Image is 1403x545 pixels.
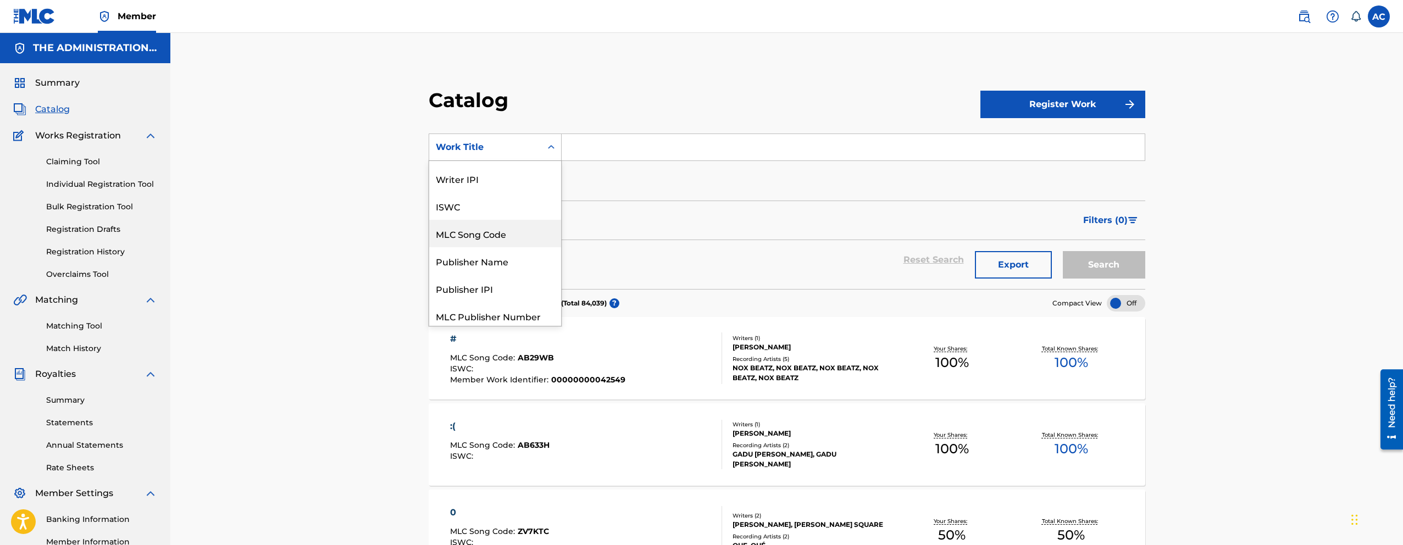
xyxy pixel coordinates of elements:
[46,514,157,525] a: Banking Information
[1351,503,1358,536] div: Drag
[429,220,561,247] div: MLC Song Code
[1052,298,1102,308] span: Compact View
[429,302,561,330] div: MLC Publisher Number
[934,344,970,353] p: Your Shares:
[144,487,157,500] img: expand
[13,487,26,500] img: Member Settings
[450,440,518,450] span: MLC Song Code :
[450,332,625,346] div: #
[733,363,892,383] div: NOX BEATZ, NOX BEATZ, NOX BEATZ, NOX BEATZ, NOX BEATZ
[35,487,113,500] span: Member Settings
[1348,492,1403,545] iframe: Chat Widget
[733,342,892,352] div: [PERSON_NAME]
[13,8,56,24] img: MLC Logo
[429,88,514,113] h2: Catalog
[46,179,157,190] a: Individual Registration Tool
[609,298,619,308] span: ?
[1297,10,1311,23] img: search
[33,42,157,54] h5: THE ADMINISTRATION MP INC
[1368,5,1390,27] div: User Menu
[934,517,970,525] p: Your Shares:
[46,320,157,332] a: Matching Tool
[46,394,157,406] a: Summary
[46,269,157,280] a: Overclaims Tool
[35,293,78,307] span: Matching
[436,141,535,154] div: Work Title
[35,76,80,90] span: Summary
[46,440,157,451] a: Annual Statements
[450,364,476,374] span: ISWC :
[46,246,157,258] a: Registration History
[450,375,551,385] span: Member Work Identifier :
[46,417,157,429] a: Statements
[733,441,892,449] div: Recording Artists ( 2 )
[46,343,157,354] a: Match History
[980,91,1145,118] button: Register Work
[518,440,550,450] span: AB633H
[429,134,1145,289] form: Search Form
[1042,517,1101,525] p: Total Known Shares:
[46,156,157,168] a: Claiming Tool
[144,293,157,307] img: expand
[934,431,970,439] p: Your Shares:
[733,449,892,469] div: GADU [PERSON_NAME], GADU [PERSON_NAME]
[1293,5,1315,27] a: Public Search
[1077,207,1145,234] button: Filters (0)
[733,355,892,363] div: Recording Artists ( 5 )
[450,420,550,433] div: :(
[1042,431,1101,439] p: Total Known Shares:
[13,76,26,90] img: Summary
[733,334,892,342] div: Writers ( 1 )
[935,353,969,372] span: 100 %
[429,247,561,275] div: Publisher Name
[1123,98,1136,111] img: f7272a7cc735f4ea7f67.svg
[1055,353,1088,372] span: 100 %
[429,317,1145,399] a: #MLC Song Code:AB29WBISWC:Member Work Identifier:00000000042549Writers (1)[PERSON_NAME]Recording ...
[429,403,1145,486] a: :(MLC Song Code:AB633HISWC:Writers (1)[PERSON_NAME]Recording Artists (2)GADU [PERSON_NAME], GADU ...
[144,129,157,142] img: expand
[1057,525,1085,545] span: 50 %
[1372,365,1403,453] iframe: Resource Center
[935,439,969,459] span: 100 %
[118,10,156,23] span: Member
[518,353,554,363] span: AB29WB
[35,103,70,116] span: Catalog
[46,201,157,213] a: Bulk Registration Tool
[429,165,561,192] div: Writer IPI
[1055,439,1088,459] span: 100 %
[13,293,27,307] img: Matching
[35,368,76,381] span: Royalties
[1042,344,1101,353] p: Total Known Shares:
[450,353,518,363] span: MLC Song Code :
[144,368,157,381] img: expand
[1350,11,1361,22] div: Notifications
[1326,10,1339,23] img: help
[13,129,27,142] img: Works Registration
[733,429,892,438] div: [PERSON_NAME]
[13,368,26,381] img: Royalties
[1083,214,1128,227] span: Filters ( 0 )
[429,192,561,220] div: ISWC
[450,451,476,461] span: ISWC :
[518,526,549,536] span: ZV7KTC
[13,76,80,90] a: SummarySummary
[46,462,157,474] a: Rate Sheets
[975,251,1052,279] button: Export
[13,103,26,116] img: Catalog
[1322,5,1344,27] div: Help
[1128,217,1138,224] img: filter
[13,42,26,55] img: Accounts
[450,526,518,536] span: MLC Song Code :
[35,129,121,142] span: Works Registration
[13,103,70,116] a: CatalogCatalog
[450,506,549,519] div: 0
[429,275,561,302] div: Publisher IPI
[733,520,892,530] div: [PERSON_NAME], [PERSON_NAME] SQUARE
[733,420,892,429] div: Writers ( 1 )
[733,511,892,520] div: Writers ( 2 )
[938,525,966,545] span: 50 %
[733,532,892,541] div: Recording Artists ( 2 )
